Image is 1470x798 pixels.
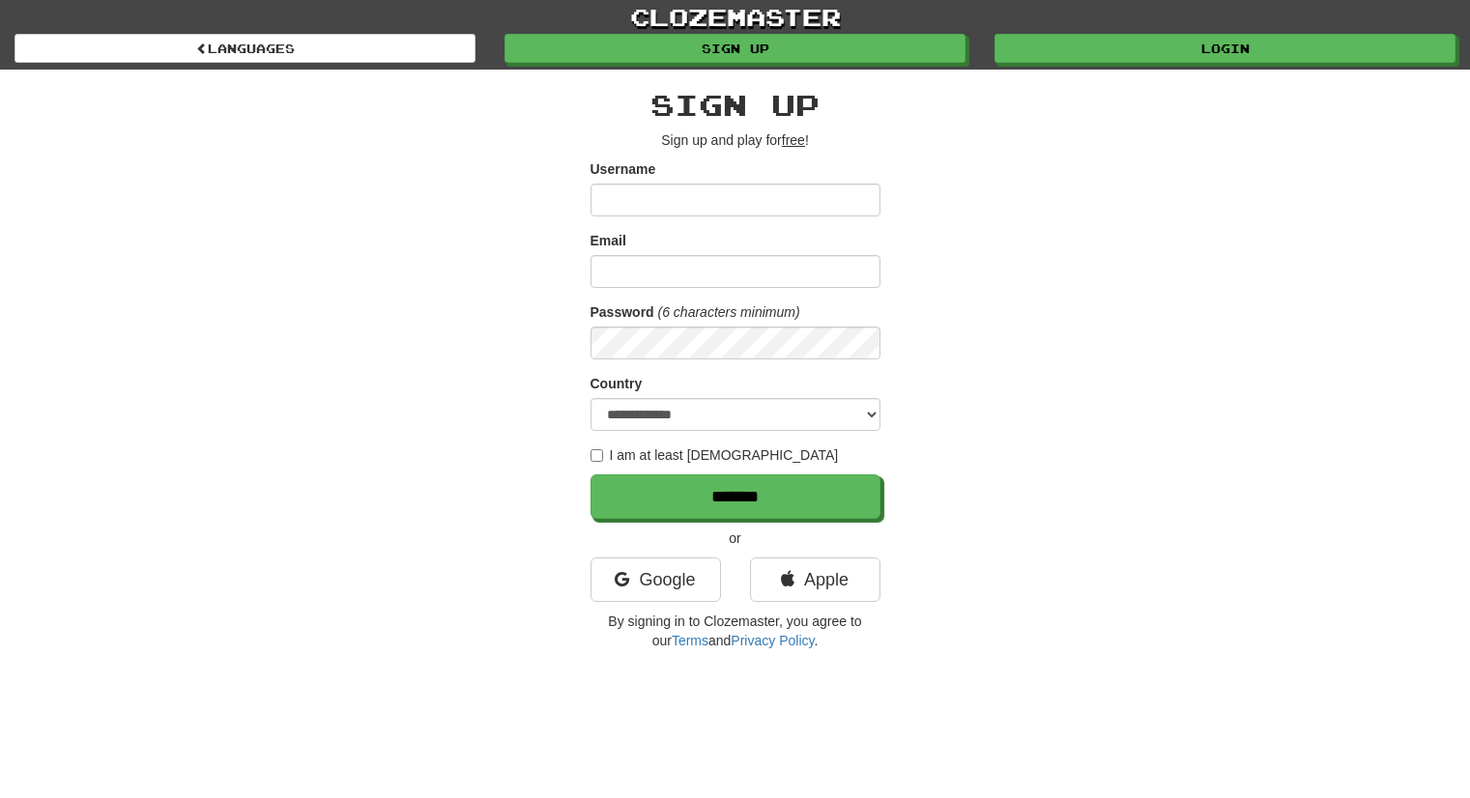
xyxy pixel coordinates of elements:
[591,374,643,393] label: Country
[14,34,476,63] a: Languages
[591,302,654,322] label: Password
[591,612,880,650] p: By signing in to Clozemaster, you agree to our and .
[591,159,656,179] label: Username
[591,557,721,602] a: Google
[591,445,839,465] label: I am at least [DEMOGRAPHIC_DATA]
[782,132,805,148] u: free
[504,34,966,63] a: Sign up
[750,557,880,602] a: Apple
[672,633,708,648] a: Terms
[658,304,800,320] em: (6 characters minimum)
[994,34,1456,63] a: Login
[591,528,880,548] p: or
[591,89,880,121] h2: Sign up
[591,231,626,250] label: Email
[591,449,603,462] input: I am at least [DEMOGRAPHIC_DATA]
[731,633,814,648] a: Privacy Policy
[591,130,880,150] p: Sign up and play for !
